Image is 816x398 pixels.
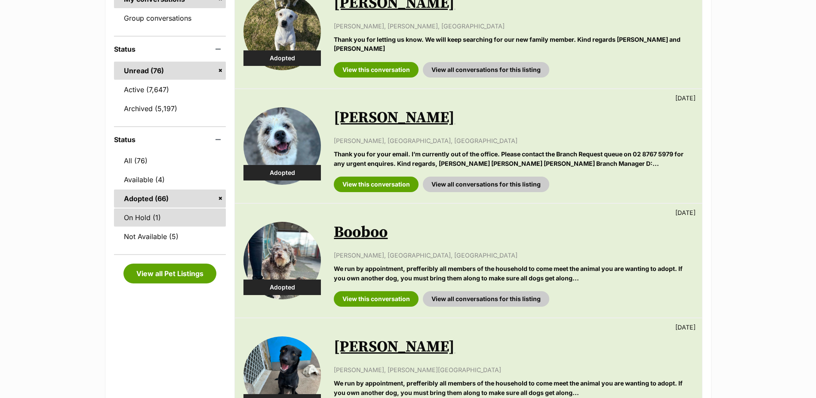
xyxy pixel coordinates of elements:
p: We run by appointment, prefferibly all members of the household to come meet the animal you are w... [334,379,693,397]
img: Winston [243,107,321,185]
a: On Hold (1) [114,208,226,227]
header: Status [114,136,226,143]
a: Booboo [334,223,388,242]
div: Adopted [243,50,321,66]
p: [PERSON_NAME], [PERSON_NAME][GEOGRAPHIC_DATA] [334,365,693,374]
p: [PERSON_NAME], [GEOGRAPHIC_DATA], [GEOGRAPHIC_DATA] [334,251,693,260]
a: View all conversations for this listing [423,62,549,78]
a: Adopted (66) [114,190,226,208]
p: [PERSON_NAME], [PERSON_NAME], [GEOGRAPHIC_DATA] [334,22,693,31]
p: Thank you for your email. I’m currently out of the office. Please contact the Branch Request queu... [334,149,693,168]
a: All (76) [114,152,226,170]
a: Group conversations [114,9,226,27]
img: Booboo [243,222,321,299]
a: [PERSON_NAME] [334,337,455,357]
p: [DATE] [675,93,696,103]
p: Thank you for letting us know. We will keep searching for our new family member. Kind regards [PE... [334,35,693,53]
a: View this conversation [334,177,419,192]
a: View all Pet Listings [123,264,216,283]
a: [PERSON_NAME] [334,108,455,127]
a: Unread (76) [114,62,226,80]
a: Not Available (5) [114,227,226,246]
a: View this conversation [334,291,419,307]
a: Available (4) [114,171,226,189]
div: Adopted [243,280,321,295]
a: Active (7,647) [114,81,226,99]
p: [DATE] [675,323,696,332]
p: We run by appointment, prefferibly all members of the household to come meet the animal you are w... [334,264,693,283]
a: Archived (5,197) [114,99,226,118]
header: Status [114,45,226,53]
a: View this conversation [334,62,419,78]
p: [DATE] [675,208,696,217]
a: View all conversations for this listing [423,291,549,307]
div: Adopted [243,165,321,180]
p: [PERSON_NAME], [GEOGRAPHIC_DATA], [GEOGRAPHIC_DATA] [334,136,693,145]
a: View all conversations for this listing [423,177,549,192]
